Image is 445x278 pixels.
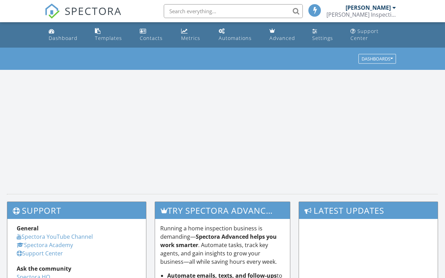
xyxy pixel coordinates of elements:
[65,3,122,18] span: SPECTORA
[17,233,93,240] a: Spectora YouTube Channel
[216,25,261,45] a: Automations (Basic)
[267,25,304,45] a: Advanced
[181,35,200,41] div: Metrics
[137,25,173,45] a: Contacts
[178,25,210,45] a: Metrics
[326,11,396,18] div: Southwell Inspections
[44,3,60,19] img: The Best Home Inspection Software - Spectora
[95,35,122,41] div: Templates
[348,25,399,45] a: Support Center
[362,57,393,62] div: Dashboards
[7,202,146,219] h3: Support
[46,25,87,45] a: Dashboard
[160,224,284,266] p: Running a home inspection business is demanding— . Automate tasks, track key agents, and gain ins...
[350,28,379,41] div: Support Center
[49,35,78,41] div: Dashboard
[358,54,396,64] button: Dashboards
[299,202,438,219] h3: Latest Updates
[164,4,303,18] input: Search everything...
[155,202,290,219] h3: Try spectora advanced [DATE]
[92,25,131,45] a: Templates
[160,233,277,249] strong: Spectora Advanced helps you work smarter
[17,264,137,273] div: Ask the community
[269,35,295,41] div: Advanced
[140,35,163,41] div: Contacts
[17,241,73,249] a: Spectora Academy
[219,35,252,41] div: Automations
[312,35,333,41] div: Settings
[346,4,391,11] div: [PERSON_NAME]
[309,25,342,45] a: Settings
[17,250,63,257] a: Support Center
[44,9,122,24] a: SPECTORA
[17,224,39,232] strong: General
